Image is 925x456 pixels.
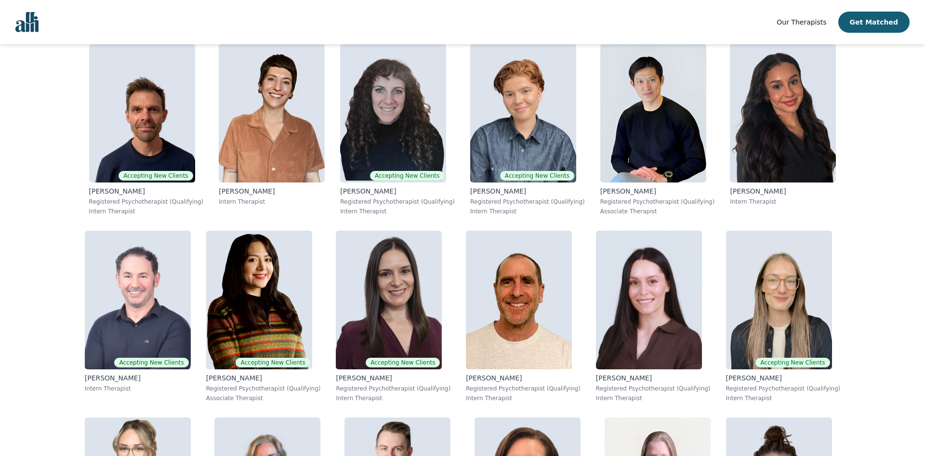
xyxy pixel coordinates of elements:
p: Registered Psychotherapist (Qualifying) [340,198,455,206]
p: Associate Therapist [600,208,715,215]
span: Accepting New Clients [114,358,188,367]
img: Jordan_Golden [466,231,572,369]
img: Shay_Kader [596,231,702,369]
p: Intern Therapist [89,208,204,215]
span: Accepting New Clients [366,358,440,367]
p: [PERSON_NAME] [600,186,715,196]
a: Jordan_Golden[PERSON_NAME]Registered Psychotherapist (Qualifying)Intern Therapist [458,223,588,410]
img: Dunja_Miskovic [219,44,325,182]
p: Intern Therapist [466,394,581,402]
p: [PERSON_NAME] [340,186,455,196]
p: Intern Therapist [340,208,455,215]
p: Registered Psychotherapist (Qualifying) [470,198,585,206]
p: Registered Psychotherapist (Qualifying) [466,385,581,392]
p: [PERSON_NAME] [466,373,581,383]
a: Todd_SchiedelAccepting New Clients[PERSON_NAME]Registered Psychotherapist (Qualifying)Intern Ther... [81,36,211,223]
p: Associate Therapist [206,394,321,402]
a: Lorena_Krasnai CaprarAccepting New Clients[PERSON_NAME]Registered Psychotherapist (Qualifying)Int... [328,223,458,410]
p: Registered Psychotherapist (Qualifying) [89,198,204,206]
p: [PERSON_NAME] [596,373,711,383]
span: Accepting New Clients [236,358,310,367]
p: Intern Therapist [336,394,450,402]
p: [PERSON_NAME] [206,373,321,383]
p: [PERSON_NAME] [85,373,191,383]
a: Dunja_Miskovic[PERSON_NAME]Intern Therapist [211,36,332,223]
img: Shira_Blake [340,44,446,182]
p: [PERSON_NAME] [730,186,836,196]
p: Intern Therapist [470,208,585,215]
a: Christopher_HillierAccepting New Clients[PERSON_NAME]Intern Therapist [77,223,198,410]
p: Intern Therapist [730,198,836,206]
a: Taylor_Davis[PERSON_NAME]Intern Therapist [722,36,844,223]
p: Registered Psychotherapist (Qualifying) [596,385,711,392]
p: Registered Psychotherapist (Qualifying) [336,385,450,392]
img: Todd_Schiedel [89,44,195,182]
img: Lorena_Krasnai Caprar [336,231,442,369]
p: [PERSON_NAME] [336,373,450,383]
a: Luisa_Diaz FloresAccepting New Clients[PERSON_NAME]Registered Psychotherapist (Qualifying)Associa... [198,223,329,410]
p: Registered Psychotherapist (Qualifying) [726,385,841,392]
a: Capri_Contreras-De BlasisAccepting New Clients[PERSON_NAME]Registered Psychotherapist (Qualifying... [462,36,593,223]
p: [PERSON_NAME] [470,186,585,196]
p: Registered Psychotherapist (Qualifying) [600,198,715,206]
img: Alan_Chen [600,44,706,182]
p: Intern Therapist [85,385,191,392]
img: Capri_Contreras-De Blasis [470,44,576,182]
p: Intern Therapist [219,198,325,206]
p: [PERSON_NAME] [219,186,325,196]
img: Christopher_Hillier [85,231,191,369]
span: Accepting New Clients [119,171,193,181]
a: Our Therapists [777,16,826,28]
span: Accepting New Clients [370,171,444,181]
span: Our Therapists [777,18,826,26]
p: [PERSON_NAME] [89,186,204,196]
a: Shira_BlakeAccepting New Clients[PERSON_NAME]Registered Psychotherapist (Qualifying)Intern Therapist [332,36,462,223]
a: Holly_GunnAccepting New Clients[PERSON_NAME]Registered Psychotherapist (Qualifying)Intern Therapist [718,223,848,410]
img: Luisa_Diaz Flores [206,231,312,369]
img: Holly_Gunn [726,231,832,369]
img: Taylor_Davis [730,44,836,182]
span: Accepting New Clients [500,171,574,181]
p: Registered Psychotherapist (Qualifying) [206,385,321,392]
span: Accepting New Clients [755,358,830,367]
button: Get Matched [838,12,910,33]
p: Intern Therapist [726,394,841,402]
p: [PERSON_NAME] [726,373,841,383]
img: alli logo [15,12,39,32]
p: Intern Therapist [596,394,711,402]
a: Alan_Chen[PERSON_NAME]Registered Psychotherapist (Qualifying)Associate Therapist [593,36,723,223]
a: Shay_Kader[PERSON_NAME]Registered Psychotherapist (Qualifying)Intern Therapist [588,223,718,410]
